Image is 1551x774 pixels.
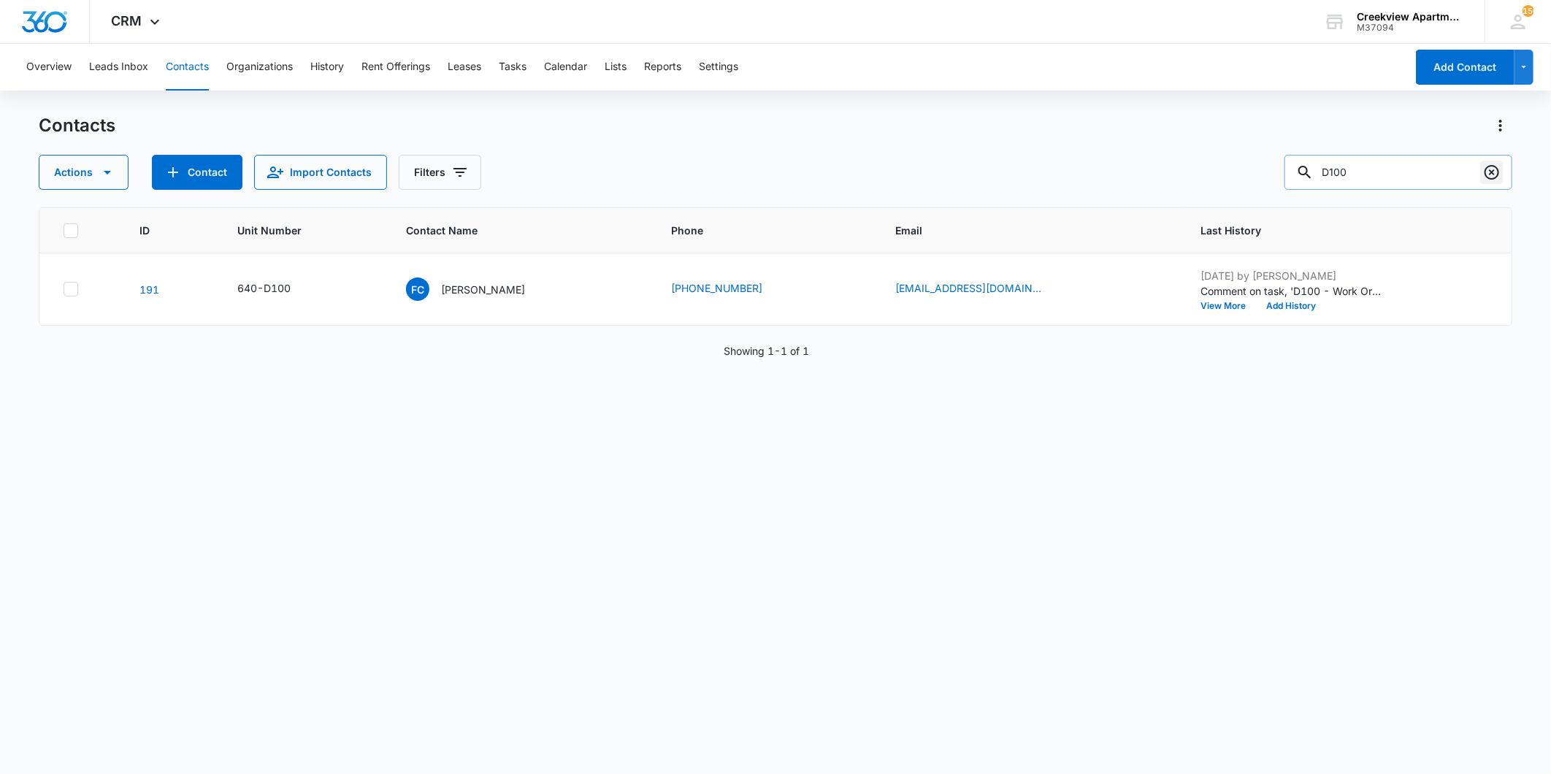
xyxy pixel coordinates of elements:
[399,155,481,190] button: Filters
[1200,283,1383,299] p: Comment on task, 'D100 - Work Order' (Edit) "Dryer motor louder than usual but not unbearable, dr...
[544,44,587,91] button: Calendar
[1480,161,1504,184] button: Clear
[89,44,148,91] button: Leads Inbox
[139,283,159,296] a: Navigate to contact details page for Fatima Celis Payan
[237,280,317,298] div: Unit Number - 640-D100 - Select to Edit Field
[895,280,1068,298] div: Email - paulinacelis@icloud.com - Select to Edit Field
[139,223,181,238] span: ID
[671,280,789,298] div: Phone - 970-370-4617 - Select to Edit Field
[237,280,291,296] div: 640-D100
[1357,23,1463,33] div: account id
[1523,5,1534,17] div: notifications count
[1416,50,1514,85] button: Add Contact
[310,44,344,91] button: History
[1489,114,1512,137] button: Actions
[26,44,72,91] button: Overview
[1357,11,1463,23] div: account name
[1256,302,1326,310] button: Add History
[671,280,762,296] a: [PHONE_NUMBER]
[1200,223,1467,238] span: Last History
[152,155,242,190] button: Add Contact
[166,44,209,91] button: Contacts
[499,44,526,91] button: Tasks
[361,44,430,91] button: Rent Offerings
[237,223,371,238] span: Unit Number
[724,343,809,359] p: Showing 1-1 of 1
[254,155,387,190] button: Import Contacts
[406,277,551,301] div: Contact Name - Fatima Celis Payan - Select to Edit Field
[39,115,115,137] h1: Contacts
[1523,5,1534,17] span: 156
[895,280,1041,296] a: [EMAIL_ADDRESS][DOMAIN_NAME]
[226,44,293,91] button: Organizations
[1200,268,1383,283] p: [DATE] by [PERSON_NAME]
[448,44,481,91] button: Leases
[39,155,129,190] button: Actions
[644,44,681,91] button: Reports
[895,223,1144,238] span: Email
[699,44,738,91] button: Settings
[1200,302,1256,310] button: View More
[605,44,627,91] button: Lists
[671,223,839,238] span: Phone
[441,282,525,297] p: [PERSON_NAME]
[406,277,429,301] span: FC
[406,223,615,238] span: Contact Name
[112,13,142,28] span: CRM
[1284,155,1512,190] input: Search Contacts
